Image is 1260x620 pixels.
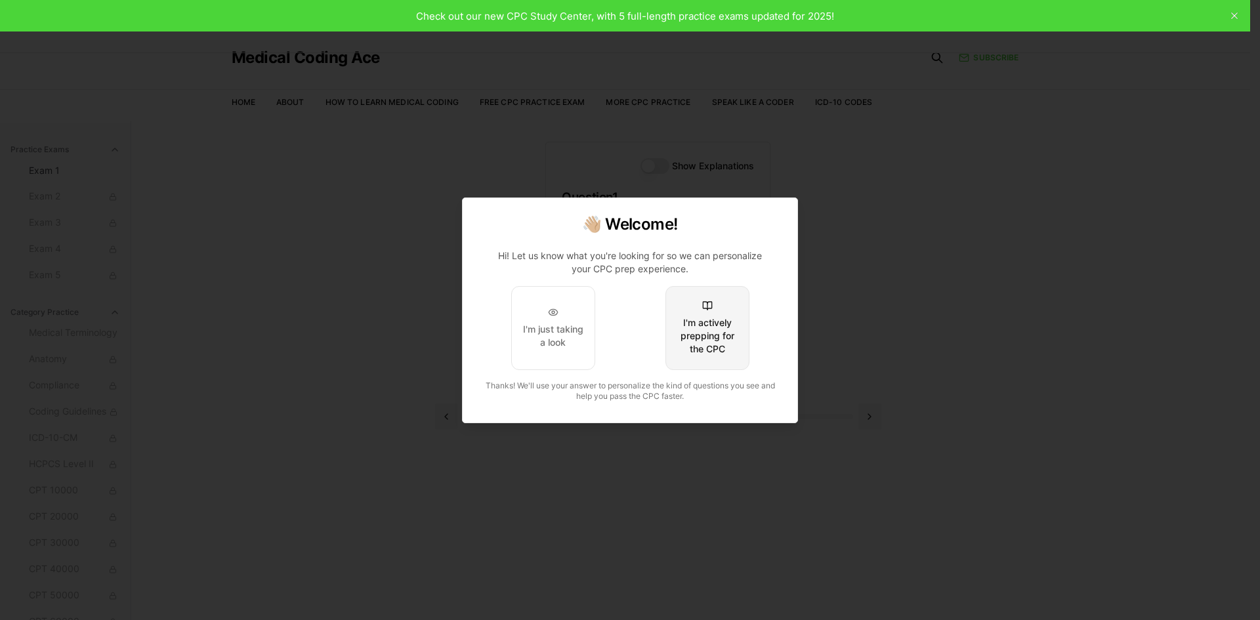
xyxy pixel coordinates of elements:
[489,249,771,276] p: Hi! Let us know what you're looking for so we can personalize your CPC prep experience.
[665,286,749,370] button: I'm actively prepping for the CPC
[511,286,595,370] button: I'm just taking a look
[486,381,775,401] span: Thanks! We'll use your answer to personalize the kind of questions you see and help you pass the ...
[522,323,584,349] div: I'm just taking a look
[478,214,782,235] h2: 👋🏼 Welcome!
[677,316,738,356] div: I'm actively prepping for the CPC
